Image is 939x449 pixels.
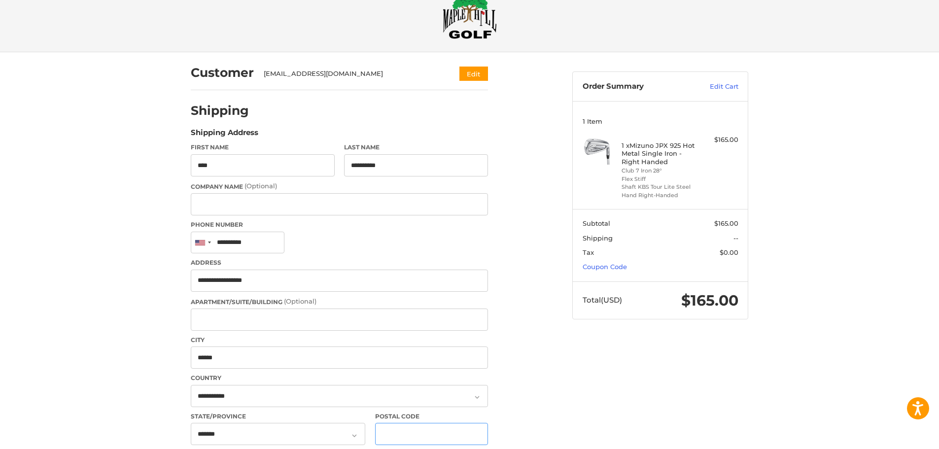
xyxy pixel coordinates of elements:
span: Shipping [583,234,613,242]
span: Total (USD) [583,295,622,305]
label: City [191,336,488,345]
label: Address [191,258,488,267]
label: Phone Number [191,220,488,229]
h2: Customer [191,65,254,80]
label: State/Province [191,412,365,421]
button: Edit [459,67,488,81]
span: $165.00 [681,291,738,310]
li: Flex Stiff [622,175,697,183]
label: Country [191,374,488,382]
span: Tax [583,248,594,256]
h3: 1 Item [583,117,738,125]
legend: Shipping Address [191,127,258,143]
label: Company Name [191,181,488,191]
a: Edit Cart [689,82,738,92]
label: Last Name [344,143,488,152]
small: (Optional) [244,182,277,190]
li: Club 7 Iron 28° [622,167,697,175]
li: Shaft KBS Tour Lite Steel [622,183,697,191]
div: United States: +1 [191,232,214,253]
div: [EMAIL_ADDRESS][DOMAIN_NAME] [264,69,441,79]
span: $0.00 [720,248,738,256]
div: $165.00 [699,135,738,145]
label: First Name [191,143,335,152]
small: (Optional) [284,297,316,305]
a: Coupon Code [583,263,627,271]
span: $165.00 [714,219,738,227]
span: Subtotal [583,219,610,227]
label: Apartment/Suite/Building [191,297,488,307]
li: Hand Right-Handed [622,191,697,200]
h3: Order Summary [583,82,689,92]
span: -- [733,234,738,242]
h2: Shipping [191,103,249,118]
h4: 1 x Mizuno JPX 925 Hot Metal Single Iron - Right Handed [622,141,697,166]
label: Postal Code [375,412,488,421]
